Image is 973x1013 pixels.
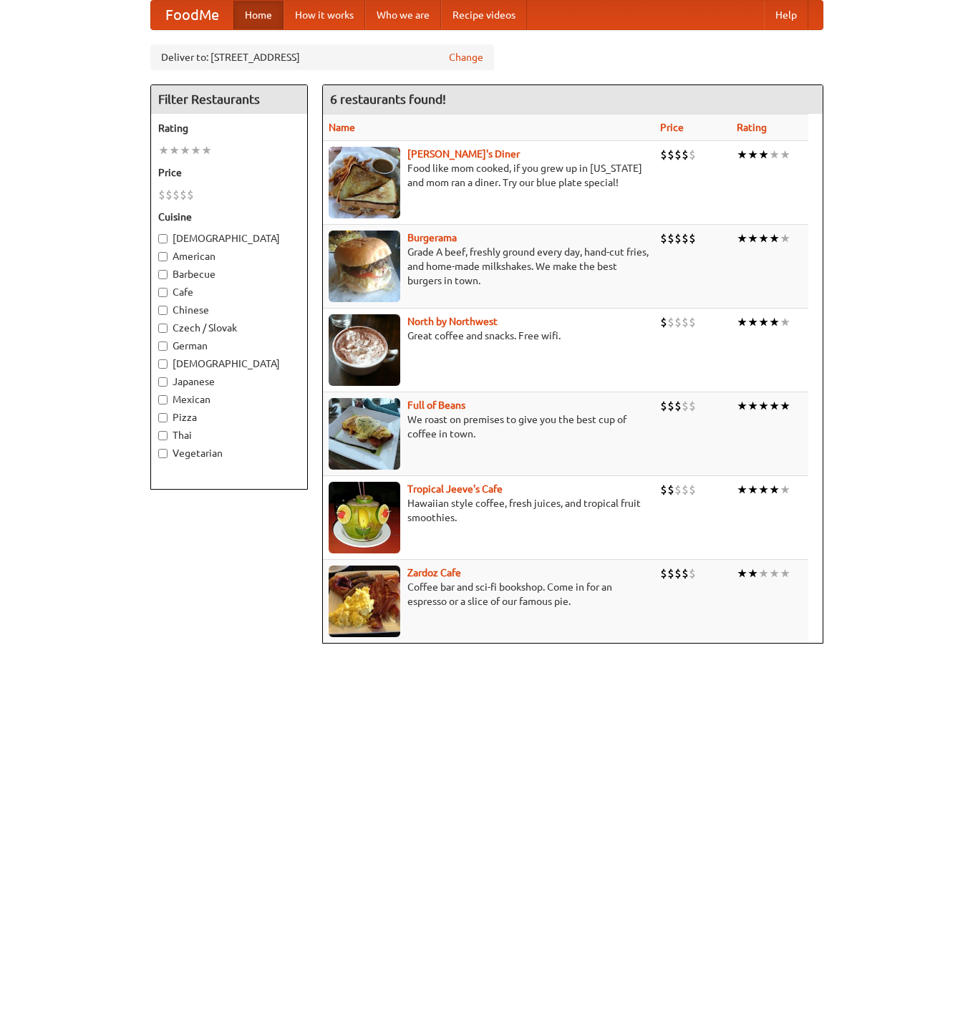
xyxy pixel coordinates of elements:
[190,142,201,158] li: ★
[329,122,355,133] a: Name
[780,482,790,498] li: ★
[329,314,400,386] img: north.jpg
[747,231,758,246] li: ★
[682,231,689,246] li: $
[674,398,682,414] li: $
[407,399,465,411] a: Full of Beans
[660,122,684,133] a: Price
[674,482,682,498] li: $
[158,339,300,353] label: German
[780,147,790,163] li: ★
[158,377,168,387] input: Japanese
[158,446,300,460] label: Vegetarian
[682,482,689,498] li: $
[674,314,682,330] li: $
[667,566,674,581] li: $
[780,314,790,330] li: ★
[158,142,169,158] li: ★
[329,329,649,343] p: Great coffee and snacks. Free wifi.
[158,413,168,422] input: Pizza
[158,234,168,243] input: [DEMOGRAPHIC_DATA]
[682,314,689,330] li: $
[407,567,461,578] a: Zardoz Cafe
[158,267,300,281] label: Barbecue
[758,231,769,246] li: ★
[737,398,747,414] li: ★
[689,398,696,414] li: $
[780,566,790,581] li: ★
[780,231,790,246] li: ★
[158,288,168,297] input: Cafe
[365,1,441,29] a: Who we are
[233,1,284,29] a: Home
[667,314,674,330] li: $
[667,482,674,498] li: $
[660,147,667,163] li: $
[737,122,767,133] a: Rating
[329,580,649,609] p: Coffee bar and sci-fi bookshop. Come in for an espresso or a slice of our famous pie.
[674,147,682,163] li: $
[747,482,758,498] li: ★
[780,398,790,414] li: ★
[407,148,520,160] b: [PERSON_NAME]'s Diner
[689,566,696,581] li: $
[667,398,674,414] li: $
[158,395,168,404] input: Mexican
[158,252,168,261] input: American
[158,210,300,224] h5: Cuisine
[169,142,180,158] li: ★
[151,85,307,114] h4: Filter Restaurants
[151,1,233,29] a: FoodMe
[660,314,667,330] li: $
[407,316,498,327] a: North by Northwest
[747,398,758,414] li: ★
[689,231,696,246] li: $
[329,398,400,470] img: beans.jpg
[329,245,649,288] p: Grade A beef, freshly ground every day, hand-cut fries, and home-made milkshakes. We make the bes...
[449,50,483,64] a: Change
[158,303,300,317] label: Chinese
[158,431,168,440] input: Thai
[769,314,780,330] li: ★
[330,92,446,106] ng-pluralize: 6 restaurants found!
[737,566,747,581] li: ★
[764,1,808,29] a: Help
[769,398,780,414] li: ★
[158,357,300,371] label: [DEMOGRAPHIC_DATA]
[180,142,190,158] li: ★
[747,147,758,163] li: ★
[667,231,674,246] li: $
[284,1,365,29] a: How it works
[329,412,649,441] p: We roast on premises to give you the best cup of coffee in town.
[329,161,649,190] p: Food like mom cooked, if you grew up in [US_STATE] and mom ran a diner. Try our blue plate special!
[158,165,300,180] h5: Price
[329,566,400,637] img: zardoz.jpg
[667,147,674,163] li: $
[165,187,173,203] li: $
[158,428,300,442] label: Thai
[689,314,696,330] li: $
[158,306,168,315] input: Chinese
[737,482,747,498] li: ★
[758,566,769,581] li: ★
[407,232,457,243] a: Burgerama
[682,566,689,581] li: $
[329,231,400,302] img: burgerama.jpg
[407,483,503,495] a: Tropical Jeeve's Cafe
[158,321,300,335] label: Czech / Slovak
[769,566,780,581] li: ★
[441,1,527,29] a: Recipe videos
[158,285,300,299] label: Cafe
[682,398,689,414] li: $
[758,147,769,163] li: ★
[660,566,667,581] li: $
[660,231,667,246] li: $
[758,314,769,330] li: ★
[158,374,300,389] label: Japanese
[758,482,769,498] li: ★
[329,147,400,218] img: sallys.jpg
